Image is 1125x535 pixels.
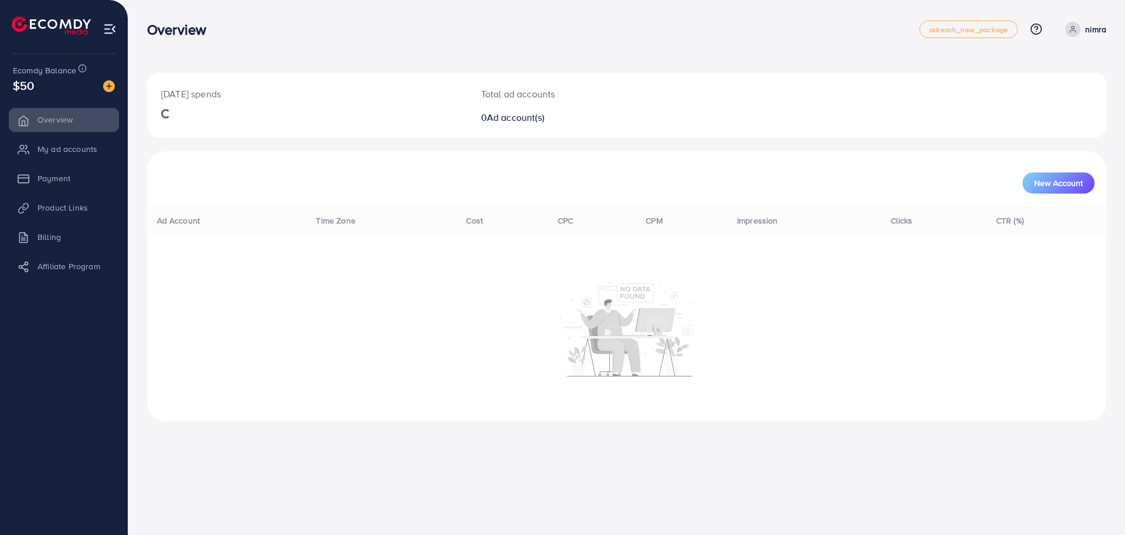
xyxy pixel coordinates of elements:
img: logo [12,16,91,35]
span: New Account [1034,179,1083,187]
span: Ad account(s) [487,111,544,124]
a: nimra [1061,22,1106,37]
button: New Account [1022,172,1095,194]
p: nimra [1085,22,1106,36]
h3: Overview [147,21,216,38]
p: Total ad accounts [481,87,693,101]
span: $50 [13,77,34,94]
img: image [103,80,115,92]
img: menu [103,22,117,36]
span: adreach_new_package [929,26,1008,33]
a: adreach_new_package [919,21,1018,38]
p: [DATE] spends [161,87,453,101]
span: Ecomdy Balance [13,65,76,76]
h2: 0 [481,112,693,123]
